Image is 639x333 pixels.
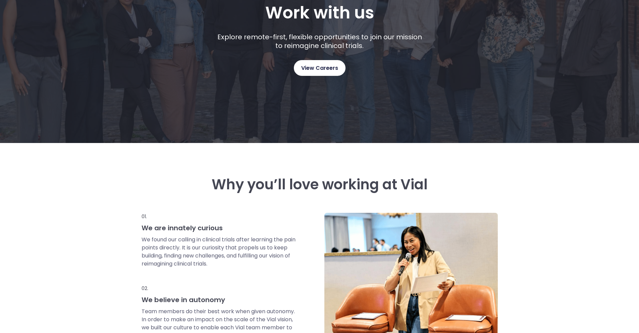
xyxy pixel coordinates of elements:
p: 02. [142,285,297,292]
h1: Work with us [265,3,374,22]
h3: Why you’ll love working at Vial [142,177,498,193]
span: View Careers [301,64,338,73]
h3: We believe in autonomy [142,295,297,304]
p: Explore remote-first, flexible opportunities to join our mission to reimagine clinical trials. [215,33,424,50]
a: View Careers [294,60,345,76]
p: 01. [142,213,297,220]
h3: We are innately curious [142,224,297,232]
p: We found our calling in clinical trials after learning the pain points directly. It is our curios... [142,236,297,268]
